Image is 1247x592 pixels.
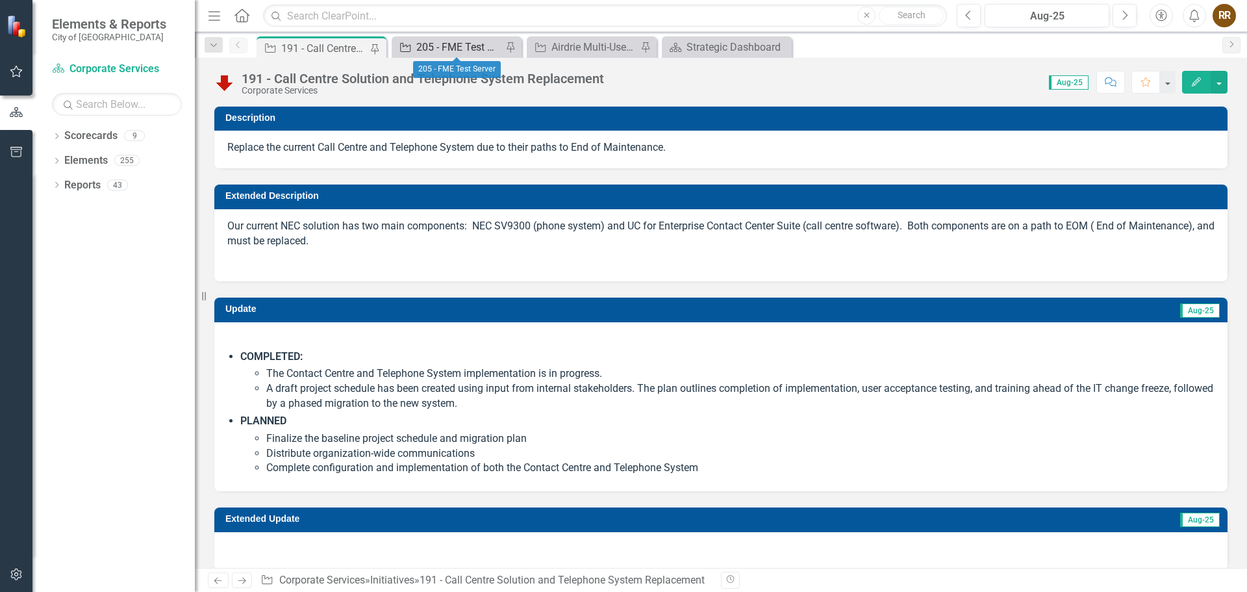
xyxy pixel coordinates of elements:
span: Elements & Reports [52,16,166,32]
img: ClearPoint Strategy [6,14,30,38]
span: Aug-25 [1180,303,1220,318]
div: » » [260,573,711,588]
div: 205 - FME Test Server [413,61,501,78]
a: Corporate Services [52,62,182,77]
a: Reports [64,178,101,193]
button: Aug-25 [985,4,1109,27]
span: Aug-25 [1180,513,1220,527]
input: Search Below... [52,93,182,116]
p: Distribute organization-wide communications [266,446,1215,461]
div: Aug-25 [989,8,1105,24]
div: 9 [124,131,145,142]
div: 255 [114,155,140,166]
div: 191 - Call Centre Solution and Telephone System Replacement [281,40,367,57]
a: 205 - FME Test Server [395,39,502,55]
button: Search [879,6,944,25]
div: Airdrie Multi-Use Facility & Library [551,39,637,55]
input: Search ClearPoint... [263,5,947,27]
a: Initiatives [370,574,414,586]
p: Complete configuration and implementation of both the Contact Centre and Telephone System [266,461,1215,476]
a: Airdrie Multi-Use Facility & Library [530,39,637,55]
span: Replace the current Call Centre and Telephone System due to their paths to End of Maintenance. [227,141,666,153]
p: Finalize the baseline project schedule and migration plan [266,431,1215,446]
div: 205 - FME Test Server [416,39,502,55]
div: 191 - Call Centre Solution and Telephone System Replacement [420,574,705,586]
a: Scorecards [64,129,118,144]
li: The Contact Centre and Telephone System implementation is in progress. [266,367,1215,381]
p: Our current NEC solution has two main components: NEC SV9300 (phone system) and UC for Enterprise... [227,219,1215,251]
strong: COMPLETED: [240,350,303,363]
div: 191 - Call Centre Solution and Telephone System Replacement [242,71,604,86]
h3: Update [225,304,653,314]
a: Corporate Services [279,574,365,586]
a: Strategic Dashboard [665,39,788,55]
h3: Description [225,113,1221,123]
li: A draft project schedule has been created using input from internal stakeholders. The plan outlin... [266,381,1215,411]
span: Search [898,10,926,20]
h3: Extended Description [225,191,1221,201]
div: Corporate Services [242,86,604,96]
div: Strategic Dashboard [686,39,788,55]
h3: Extended Update [225,514,867,524]
button: RR [1213,4,1236,27]
small: City of [GEOGRAPHIC_DATA] [52,32,166,42]
span: Aug-25 [1049,75,1089,90]
strong: PLANNED [240,415,286,427]
a: Elements [64,153,108,168]
img: Below Plan [214,72,235,93]
div: 43 [107,179,128,190]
